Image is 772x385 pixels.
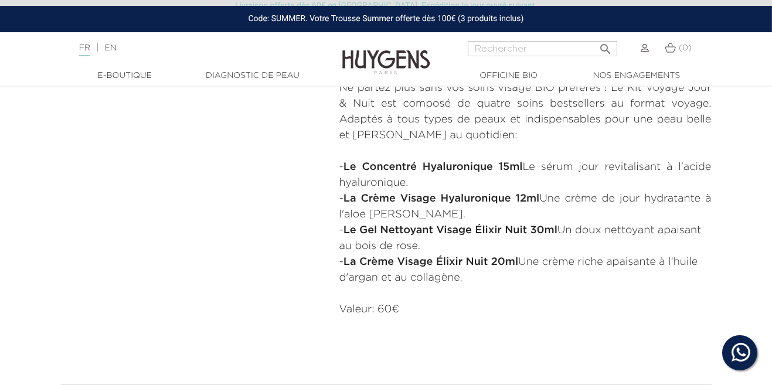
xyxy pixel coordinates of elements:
[344,193,511,204] strong: La Crème Visage Hyaluronique
[344,257,518,267] strong: La Crème Visage Élixir Nuit 20ml
[339,193,712,220] span: Une crème de jour hydratante à l'aloe [PERSON_NAME].
[595,38,616,53] button: 
[339,254,712,286] p: - Une crème riche apaisante à l'huile d'argan et au collagène.
[450,70,567,82] a: Officine Bio
[344,225,557,236] strong: Le Gel Nettoyant Visage Élixir Nuit 30ml
[344,162,523,172] strong: Le Concentré Hyaluronique 15ml
[342,31,430,76] img: Huygens
[468,41,617,56] input: Rechercher
[679,44,692,52] span: (0)
[516,193,539,204] strong: 12ml
[339,302,712,318] p: Valeur: 60€
[66,70,183,82] a: E-Boutique
[339,159,712,191] p: - Le sérum jour revitalisant à l'acide hyaluronique.
[105,44,117,52] a: EN
[194,70,311,82] a: Diagnostic de peau
[598,39,613,53] i: 
[339,80,712,144] p: Ne partez plus sans vos soins visage BIO préférés ! Le Kit Voyage Jour & Nuit est composé de quat...
[79,44,90,56] a: FR
[578,70,695,82] a: Nos engagements
[339,193,344,204] span: -
[73,41,313,55] div: |
[339,223,712,254] p: - Un doux nettoyant apaisant au bois de rose.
